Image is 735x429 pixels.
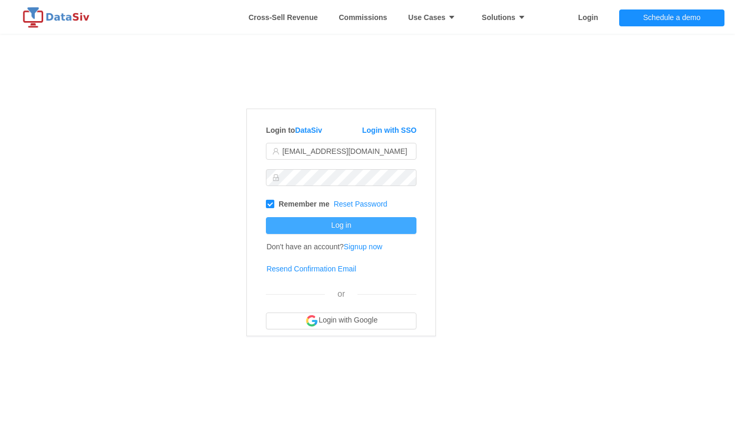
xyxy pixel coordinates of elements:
[337,289,345,298] span: or
[445,14,455,21] i: icon: caret-down
[272,148,280,155] i: icon: user
[408,13,461,22] strong: Use Cases
[266,143,416,160] input: Email
[344,242,382,251] a: Signup now
[362,126,416,134] a: Login with SSO
[266,265,356,273] a: Resend Confirmation Email
[272,174,280,181] i: icon: lock
[21,7,95,28] img: logo
[266,236,383,258] td: Don't have an account?
[334,200,388,208] a: Reset Password
[482,13,531,22] strong: Solutions
[266,126,322,134] strong: Login to
[295,126,322,134] a: DataSiv
[266,313,416,329] button: Login with Google
[249,2,318,33] a: Whitespace
[578,2,598,33] a: Login
[279,200,330,208] strong: Remember me
[339,2,387,33] a: Commissions
[619,9,724,26] button: Schedule a demo
[266,217,416,234] button: Log in
[515,14,525,21] i: icon: caret-down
